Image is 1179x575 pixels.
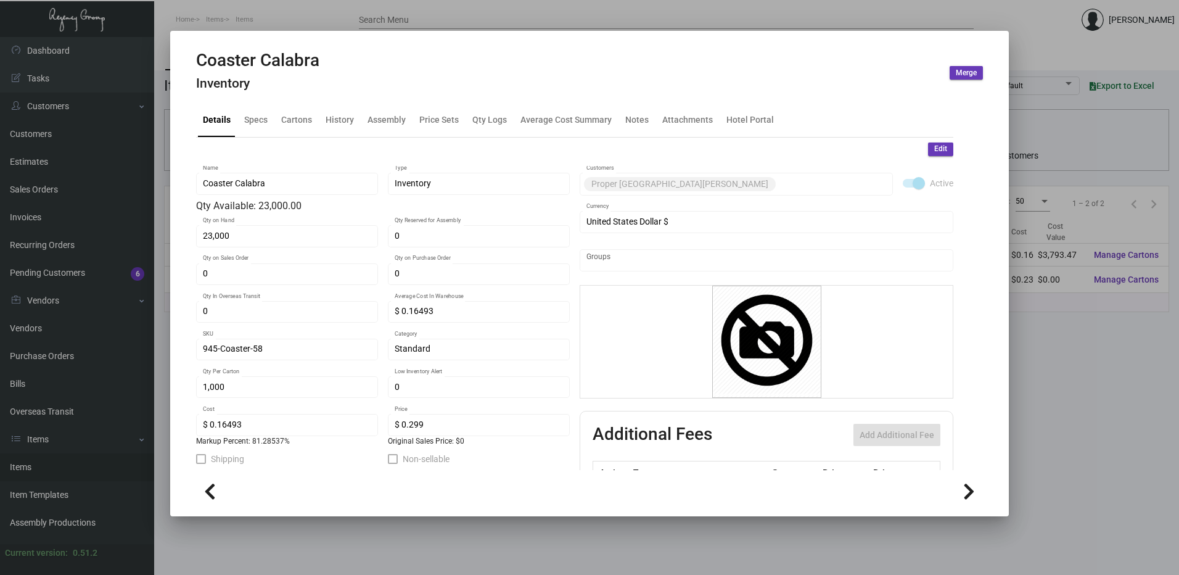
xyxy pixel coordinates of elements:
[403,452,450,466] span: Non-sellable
[5,547,68,560] div: Current version:
[853,424,940,446] button: Add Additional Fee
[956,68,977,78] span: Merge
[593,424,712,446] h2: Additional Fees
[860,430,934,440] span: Add Additional Fee
[625,114,649,126] div: Notes
[244,114,268,126] div: Specs
[820,461,870,483] th: Price
[778,179,887,189] input: Add new..
[768,461,819,483] th: Cost
[870,461,926,483] th: Price type
[196,76,319,91] h4: Inventory
[586,255,947,265] input: Add new..
[726,114,774,126] div: Hotel Portal
[326,114,354,126] div: History
[281,114,312,126] div: Cartons
[950,66,983,80] button: Merge
[472,114,507,126] div: Qty Logs
[584,177,776,191] mat-chip: Proper [GEOGRAPHIC_DATA][PERSON_NAME]
[419,114,459,126] div: Price Sets
[211,452,244,466] span: Shipping
[203,114,231,126] div: Details
[368,114,406,126] div: Assembly
[934,144,947,154] span: Edit
[593,461,631,483] th: Active
[630,461,768,483] th: Type
[73,547,97,560] div: 0.51.2
[662,114,713,126] div: Attachments
[196,199,570,213] div: Qty Available: 23,000.00
[520,114,612,126] div: Average Cost Summary
[928,143,953,156] button: Edit
[930,176,953,191] span: Active
[196,50,319,71] h2: Coaster Calabra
